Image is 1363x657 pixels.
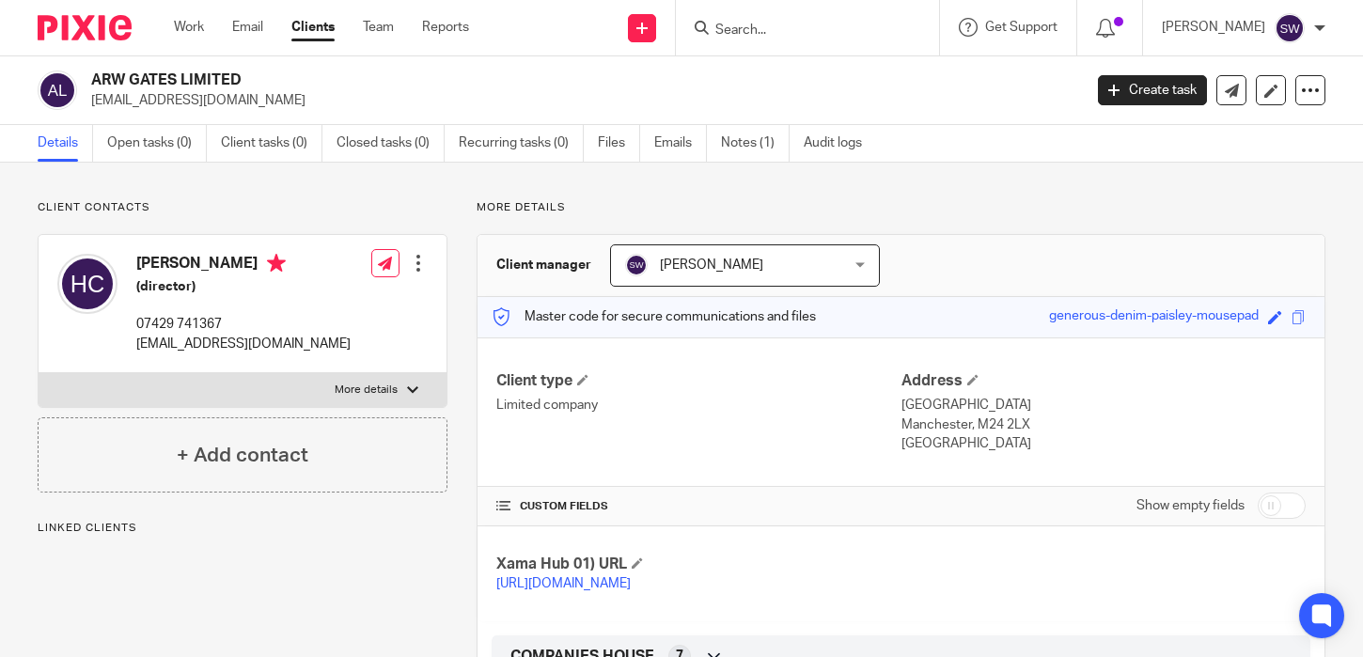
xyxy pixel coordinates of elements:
img: svg%3E [625,254,648,276]
i: Primary [267,254,286,273]
p: 07429 741367 [136,315,351,334]
p: More details [477,200,1325,215]
p: [PERSON_NAME] [1162,18,1265,37]
p: Limited company [496,396,901,415]
a: Details [38,125,93,162]
h4: Xama Hub 01) URL [496,555,901,574]
a: Recurring tasks (0) [459,125,584,162]
p: [GEOGRAPHIC_DATA] [901,434,1306,453]
a: Client tasks (0) [221,125,322,162]
a: Open tasks (0) [107,125,207,162]
a: Closed tasks (0) [337,125,445,162]
p: More details [335,383,398,398]
a: Team [363,18,394,37]
p: Manchester, M24 2LX [901,415,1306,434]
p: Linked clients [38,521,447,536]
a: Clients [291,18,335,37]
img: svg%3E [57,254,117,314]
h4: CUSTOM FIELDS [496,499,901,514]
a: Reports [422,18,469,37]
p: Master code for secure communications and files [492,307,816,326]
h4: Address [901,371,1306,391]
img: Pixie [38,15,132,40]
label: Show empty fields [1136,496,1245,515]
a: Create task [1098,75,1207,105]
a: Files [598,125,640,162]
a: [URL][DOMAIN_NAME] [496,577,631,590]
a: Work [174,18,204,37]
a: Notes (1) [721,125,790,162]
img: svg%3E [38,70,77,110]
img: svg%3E [1275,13,1305,43]
h4: + Add contact [177,441,308,470]
a: Emails [654,125,707,162]
p: [EMAIL_ADDRESS][DOMAIN_NAME] [91,91,1070,110]
h5: (director) [136,277,351,296]
p: [GEOGRAPHIC_DATA] [901,396,1306,415]
div: generous-denim-paisley-mousepad [1049,306,1259,328]
span: [PERSON_NAME] [660,258,763,272]
a: Audit logs [804,125,876,162]
p: Client contacts [38,200,447,215]
p: [EMAIL_ADDRESS][DOMAIN_NAME] [136,335,351,353]
h3: Client manager [496,256,591,274]
h2: ARW GATES LIMITED [91,70,874,90]
h4: [PERSON_NAME] [136,254,351,277]
a: Email [232,18,263,37]
span: Get Support [985,21,1057,34]
input: Search [713,23,883,39]
h4: Client type [496,371,901,391]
